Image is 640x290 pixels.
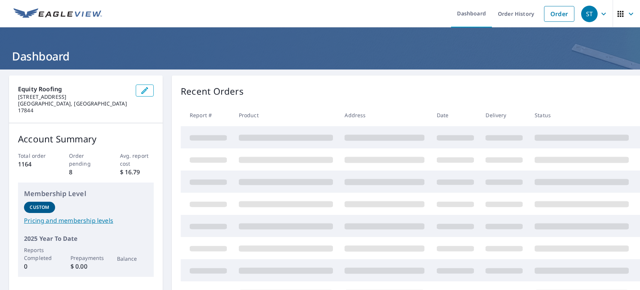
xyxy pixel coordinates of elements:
[339,104,430,126] th: Address
[24,189,148,199] p: Membership Level
[18,94,130,100] p: [STREET_ADDRESS]
[24,246,55,262] p: Reports Completed
[581,6,598,22] div: ST
[24,234,148,243] p: 2025 Year To Date
[70,254,102,262] p: Prepayments
[181,104,233,126] th: Report #
[69,152,103,168] p: Order pending
[480,104,529,126] th: Delivery
[233,104,339,126] th: Product
[18,85,130,94] p: Equity Roofing
[9,48,631,64] h1: Dashboard
[544,6,574,22] a: Order
[24,216,148,225] a: Pricing and membership levels
[529,104,635,126] th: Status
[18,152,52,160] p: Total order
[69,168,103,177] p: 8
[18,100,130,114] p: [GEOGRAPHIC_DATA], [GEOGRAPHIC_DATA] 17844
[181,85,244,98] p: Recent Orders
[117,255,148,263] p: Balance
[13,8,102,20] img: EV Logo
[30,204,49,211] p: Custom
[120,168,154,177] p: $ 16.79
[18,160,52,169] p: 1164
[431,104,480,126] th: Date
[18,132,154,146] p: Account Summary
[24,262,55,271] p: 0
[120,152,154,168] p: Avg. report cost
[70,262,102,271] p: $ 0.00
